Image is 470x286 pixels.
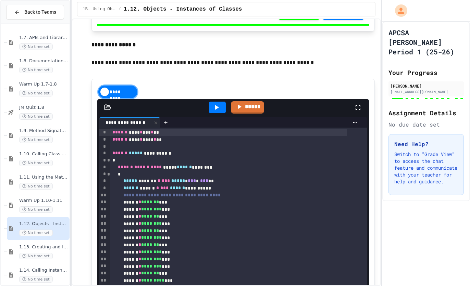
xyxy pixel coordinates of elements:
span: 1.11. Using the Math Class [19,174,68,180]
span: JM Quiz 1.8 [19,105,68,110]
span: 1.13. Creating and Initializing Objects: Constructors [19,244,68,250]
button: Back to Teams [6,5,64,19]
h2: Your Progress [388,68,464,77]
p: Switch to "Grade View" to access the chat feature and communicate with your teacher for help and ... [394,151,458,185]
span: Warm Up 1.7-1.8 [19,81,68,87]
span: Back to Teams [24,9,56,16]
span: No time set [19,160,53,166]
div: [EMAIL_ADDRESS][DOMAIN_NAME] [391,89,462,94]
span: 1.10. Calling Class Methods [19,151,68,157]
div: No due date set [388,120,464,129]
span: Warm Up 1.10-1.11 [19,198,68,204]
div: My Account [388,3,409,18]
span: 1.9. Method Signatures [19,128,68,134]
span: 1.12. Objects - Instances of Classes [124,5,242,13]
span: No time set [19,276,53,283]
span: 1.7. APIs and Libraries [19,35,68,41]
span: No time set [19,67,53,73]
span: 1.8. Documentation with Comments and Preconditions [19,58,68,64]
span: 1.14. Calling Instance Methods [19,268,68,273]
span: No time set [19,136,53,143]
span: No time set [19,253,53,259]
span: No time set [19,90,53,96]
span: No time set [19,230,53,236]
span: No time set [19,113,53,120]
h2: Assignment Details [388,108,464,118]
div: [PERSON_NAME] [391,83,462,89]
span: No time set [19,183,53,190]
h1: APCSA [PERSON_NAME] Period 1 (25-26) [388,28,464,56]
span: No time set [19,43,53,50]
span: No time set [19,206,53,213]
span: / [119,6,121,12]
span: 1B. Using Objects [83,6,116,12]
span: 1.12. Objects - Instances of Classes [19,221,68,227]
h3: Need Help? [394,140,458,148]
